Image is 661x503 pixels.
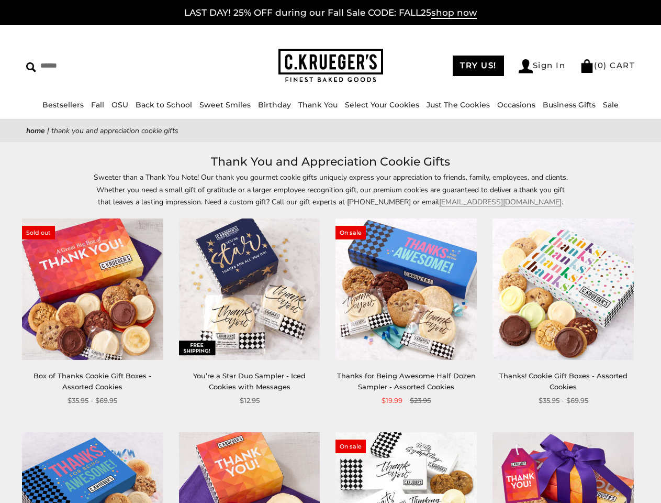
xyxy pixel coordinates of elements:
[91,100,104,110] a: Fall
[519,59,566,73] a: Sign In
[603,100,619,110] a: Sale
[431,7,477,19] span: shop now
[22,218,163,360] img: Box of Thanks Cookie Gift Boxes - Assorted Cookies
[497,100,535,110] a: Occasions
[335,226,366,239] span: On sale
[193,371,306,391] a: You’re a Star Duo Sampler - Iced Cookies with Messages
[492,218,634,360] img: Thanks! Cookie Gift Boxes - Assorted Cookies
[199,100,251,110] a: Sweet Smiles
[543,100,596,110] a: Business Gifts
[410,395,431,406] span: $23.95
[598,60,604,70] span: 0
[26,58,165,74] input: Search
[240,395,260,406] span: $12.95
[111,100,128,110] a: OSU
[42,152,619,171] h1: Thank You and Appreciation Cookie Gifts
[22,226,55,239] span: Sold out
[136,100,192,110] a: Back to School
[26,62,36,72] img: Search
[580,59,594,73] img: Bag
[539,395,588,406] span: $35.95 - $69.95
[90,171,572,207] p: Sweeter than a Thank You Note! Our thank you gourmet cookie gifts uniquely express your appreciat...
[26,125,635,137] nav: breadcrumbs
[335,440,366,453] span: On sale
[499,371,628,391] a: Thanks! Cookie Gift Boxes - Assorted Cookies
[580,60,635,70] a: (0) CART
[337,371,476,391] a: Thanks for Being Awesome Half Dozen Sampler - Assorted Cookies
[278,49,383,83] img: C.KRUEGER'S
[298,100,338,110] a: Thank You
[179,218,320,360] img: You’re a Star Duo Sampler - Iced Cookies with Messages
[258,100,291,110] a: Birthday
[335,218,477,360] img: Thanks for Being Awesome Half Dozen Sampler - Assorted Cookies
[47,126,49,136] span: |
[427,100,490,110] a: Just The Cookies
[42,100,84,110] a: Bestsellers
[519,59,533,73] img: Account
[51,126,178,136] span: Thank You and Appreciation Cookie Gifts
[184,7,477,19] a: LAST DAY! 25% OFF during our Fall Sale CODE: FALL25shop now
[26,126,45,136] a: Home
[345,100,419,110] a: Select Your Cookies
[382,395,402,406] span: $19.99
[439,197,562,207] a: [EMAIL_ADDRESS][DOMAIN_NAME]
[68,395,117,406] span: $35.95 - $69.95
[33,371,151,391] a: Box of Thanks Cookie Gift Boxes - Assorted Cookies
[453,56,504,76] a: TRY US!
